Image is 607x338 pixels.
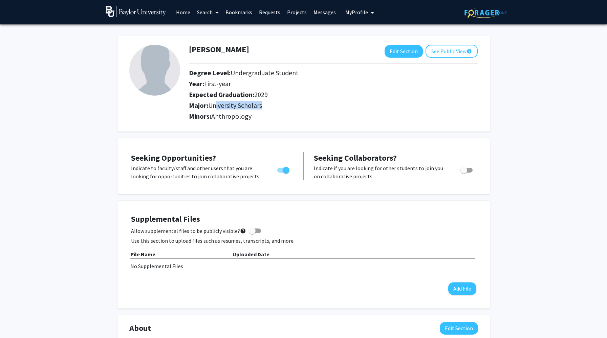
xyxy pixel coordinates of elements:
[129,45,180,96] img: Profile Picture
[189,80,440,88] h2: Year:
[5,307,29,333] iframe: Chat
[189,91,440,99] h2: Expected Graduation:
[211,112,252,120] span: Anthropology
[222,0,256,24] a: Bookmarks
[189,112,478,120] h2: Minors:
[310,0,339,24] a: Messages
[231,68,299,77] span: Undergraduate Student
[106,6,166,17] img: Baylor University Logo
[314,153,397,163] span: Seeking Collaborators?
[173,0,194,24] a: Home
[204,79,231,88] span: First-year
[440,322,478,335] button: Edit About
[131,227,246,235] span: Allow supplemental files to be publicly visible?
[464,7,507,18] img: ForagerOne Logo
[467,47,472,55] mat-icon: help
[194,0,222,24] a: Search
[240,227,246,235] mat-icon: help
[131,164,264,180] p: Indicate to faculty/staff and other users that you are looking for opportunities to join collabor...
[448,282,476,295] button: Add File
[275,164,293,174] div: Toggle
[458,164,476,174] div: Toggle
[130,262,477,270] div: No Supplemental Files
[345,9,368,16] span: My Profile
[131,153,216,163] span: Seeking Opportunities?
[129,322,151,334] span: About
[189,69,440,77] h2: Degree Level:
[189,101,478,110] h2: Major:
[426,45,478,58] button: See Public View
[385,45,423,58] button: Edit Section
[131,251,155,258] b: File Name
[254,90,268,99] span: 2029
[189,45,249,55] h1: [PERSON_NAME]
[314,164,448,180] p: Indicate if you are looking for other students to join you on collaborative projects.
[233,251,269,258] b: Uploaded Date
[284,0,310,24] a: Projects
[131,214,476,224] h4: Supplemental Files
[256,0,284,24] a: Requests
[131,237,476,245] p: Use this section to upload files such as resumes, transcripts, and more.
[208,101,262,110] span: University Scholars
